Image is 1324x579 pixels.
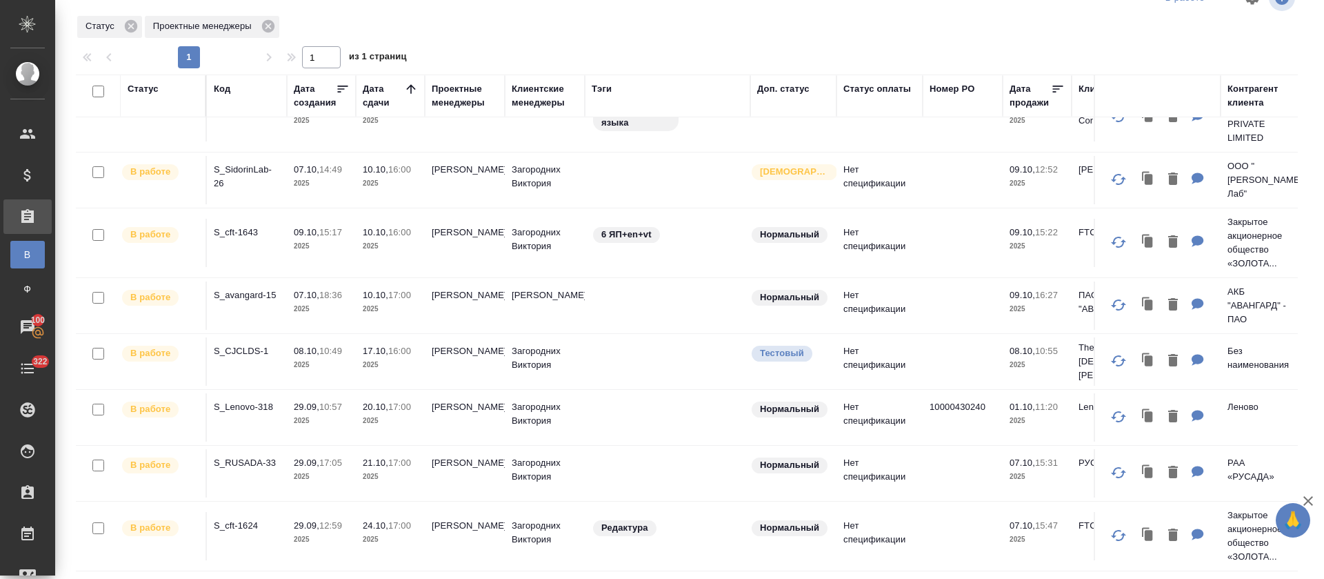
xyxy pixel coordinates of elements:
p: 11:20 [1035,402,1058,412]
p: 29.09, [294,458,319,468]
p: 17:00 [388,402,411,412]
p: 2025 [1010,358,1065,372]
button: Обновить [1102,344,1135,377]
p: В работе [130,402,170,416]
div: Статус оплаты [843,82,911,96]
p: S_cft-1624 [214,519,280,533]
p: 07.10, [1010,458,1035,468]
p: 12:52 [1035,164,1058,175]
button: Для КМ: КЛ 30.09.: Спасибо за представленную смету. Передали на согласование руководству. Свяжемс... [1185,459,1211,487]
p: 2025 [363,177,418,190]
div: Выставляет ПМ после принятия заказа от КМа [121,344,199,363]
p: 2025 [294,239,349,253]
button: Клонировать [1135,228,1161,257]
div: Дата сдачи [363,82,404,110]
button: Клонировать [1135,522,1161,550]
span: В [17,248,38,262]
p: 12:59 [319,520,342,531]
p: 2025 [294,302,349,316]
td: Нет спецификации [836,156,923,204]
p: S_avangard-15 [214,288,280,302]
td: Загородних Виктория [505,449,585,498]
p: 10.10, [363,164,388,175]
button: Клонировать [1135,166,1161,194]
p: 07.10, [1010,520,1035,531]
td: [PERSON_NAME] [505,282,585,330]
p: 10.10, [363,227,388,237]
p: 17:00 [388,290,411,300]
button: Клонировать [1135,347,1161,375]
button: Удалить [1161,291,1185,320]
p: Леново [1227,400,1294,414]
p: 2025 [1010,239,1065,253]
p: 15:47 [1035,520,1058,531]
p: РАА «РУСАДА» [1227,456,1294,484]
p: 2025 [294,358,349,372]
p: 2025 [363,114,418,128]
p: Нормальный [760,521,819,535]
p: Нормальный [760,402,819,416]
p: 2025 [294,114,349,128]
button: Клонировать [1135,291,1161,320]
p: 16:00 [388,346,411,356]
p: 2025 [363,414,418,428]
button: Удалить [1161,347,1185,375]
p: Закрытое акционерное общество «ЗОЛОТА... [1227,509,1294,564]
p: 10:49 [319,346,342,356]
div: Дата продажи [1010,82,1051,110]
div: Выставляет ПМ после принятия заказа от КМа [121,226,199,244]
p: ПАО АКБ "АВАНГАРД" [1079,288,1145,316]
p: РУСАДА [1079,456,1145,470]
p: 16:00 [388,227,411,237]
span: из 1 страниц [349,48,407,68]
td: Загородних Виктория [505,156,585,204]
a: 322 [3,351,52,386]
p: 29.09, [294,402,319,412]
p: Нормальный [760,228,819,242]
p: АКБ "АВАНГАРД" - ПАО [1227,285,1294,326]
p: В работе [130,521,170,535]
div: Код [214,82,230,96]
p: Без наименования [1227,344,1294,372]
p: 2025 [363,533,418,547]
p: Тестовый [760,346,804,360]
p: 09.10, [1010,227,1035,237]
div: Клиентские менеджеры [512,82,578,110]
td: Загородних Виктория [505,393,585,442]
button: Удалить [1161,228,1185,257]
div: Проектные менеджеры [432,82,498,110]
div: Выставляется автоматически для первых 3 заказов нового контактного лица. Особое внимание [750,163,830,181]
button: Удалить [1161,166,1185,194]
p: 01.10, [1010,402,1035,412]
p: 24.10, [363,520,388,531]
p: 16:00 [388,164,411,175]
td: [PERSON_NAME] [425,449,505,498]
p: В работе [130,346,170,360]
td: 10000430240 [923,393,1003,442]
a: 100 [3,310,52,344]
p: 2025 [294,177,349,190]
div: Выставляет ПМ после принятия заказа от КМа [121,456,199,475]
div: Статус [128,82,159,96]
p: [DEMOGRAPHIC_DATA] [760,165,829,179]
div: Выставляет ПМ после принятия заказа от КМа [121,519,199,538]
p: S_SidorinLab-26 [214,163,280,190]
p: The [DEMOGRAPHIC_DATA][PERSON_NAME]... [1079,341,1145,382]
p: 08.10, [1010,346,1035,356]
button: Клонировать [1135,403,1161,431]
p: 15:17 [319,227,342,237]
p: 2025 [294,533,349,547]
div: Статус [77,16,142,38]
td: [PERSON_NAME] [425,219,505,267]
td: Загородних Виктория [505,512,585,560]
p: ООО "[PERSON_NAME] Лаб" [1227,159,1294,201]
div: Статус по умолчанию для стандартных заказов [750,400,830,419]
td: Нет спецификации [836,219,923,267]
p: 07.10, [294,290,319,300]
p: 20.10, [363,402,388,412]
p: Нормальный [760,458,819,472]
p: 09.10, [1010,290,1035,300]
p: В работе [130,458,170,472]
div: Номер PO [930,82,974,96]
p: FTC [1079,226,1145,239]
